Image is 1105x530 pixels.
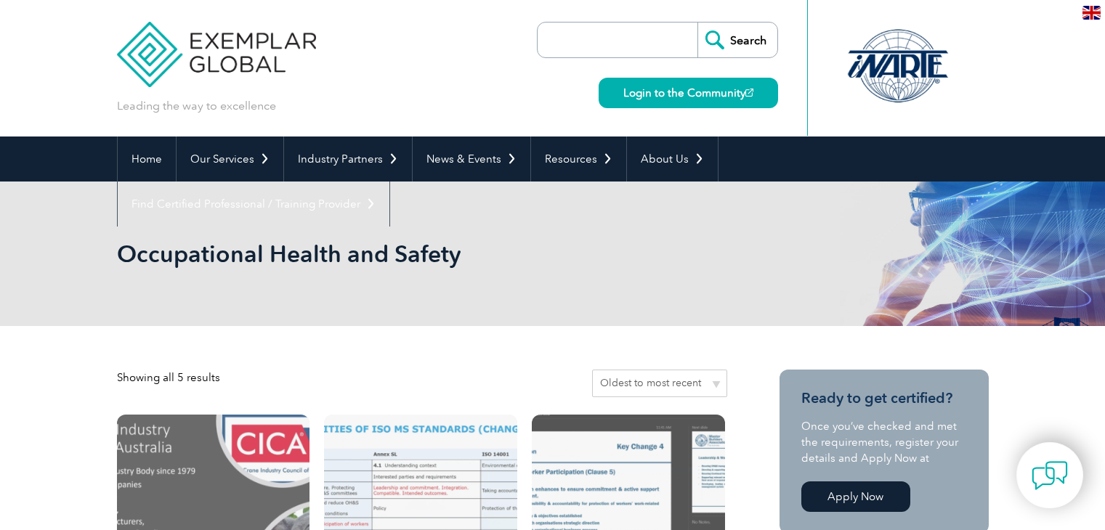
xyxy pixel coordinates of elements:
[801,389,967,407] h3: Ready to get certified?
[117,240,675,268] h1: Occupational Health and Safety
[801,481,910,512] a: Apply Now
[177,136,283,182] a: Our Services
[745,89,753,97] img: open_square.png
[118,136,176,182] a: Home
[118,182,389,227] a: Find Certified Professional / Training Provider
[413,136,530,182] a: News & Events
[599,78,778,108] a: Login to the Community
[284,136,412,182] a: Industry Partners
[1032,457,1068,494] img: contact-chat.png
[801,418,967,466] p: Once you’ve checked and met the requirements, register your details and Apply Now at
[592,370,727,397] select: Shop order
[117,370,220,386] p: Showing all 5 results
[117,98,276,114] p: Leading the way to excellence
[627,136,718,182] a: About Us
[531,136,626,182] a: Resources
[697,23,777,57] input: Search
[1082,6,1101,20] img: en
